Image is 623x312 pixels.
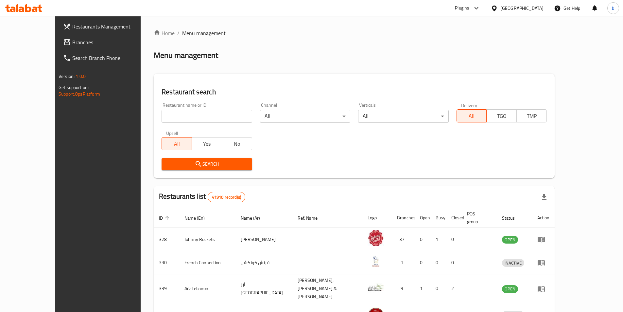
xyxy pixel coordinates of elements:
button: TMP [516,109,547,122]
span: OPEN [502,285,518,293]
td: 0 [446,228,462,251]
span: All [459,111,484,121]
th: Branches [392,208,415,228]
button: TGO [486,109,517,122]
div: Menu [537,235,549,243]
td: 0 [430,274,446,303]
td: Johnny Rockets [179,228,235,251]
div: [GEOGRAPHIC_DATA] [500,5,544,12]
td: 9 [392,274,415,303]
div: Total records count [208,192,245,202]
td: فرنش كونكشن [235,251,292,274]
h2: Restaurant search [162,87,547,97]
div: Export file [536,189,552,205]
a: Branches [58,34,159,50]
span: POS group [467,210,489,226]
span: b [612,5,614,12]
span: INACTIVE [502,259,524,267]
button: No [222,137,252,150]
div: Plugins [455,4,469,12]
span: Name (Ar) [241,214,268,222]
td: 0 [446,251,462,274]
label: Delivery [461,103,477,107]
span: 41910 record(s) [208,194,245,200]
img: Arz Lebanon [368,279,384,296]
div: All [260,110,350,123]
span: Name (En) [184,214,213,222]
td: 2 [446,274,462,303]
span: Search [167,160,247,168]
td: [PERSON_NAME],[PERSON_NAME] & [PERSON_NAME] [292,274,363,303]
a: Search Branch Phone [58,50,159,66]
input: Search for restaurant name or ID.. [162,110,252,123]
nav: breadcrumb [154,29,555,37]
th: Action [532,208,555,228]
span: Ref. Name [298,214,326,222]
img: Johnny Rockets [368,230,384,246]
th: Closed [446,208,462,228]
td: 339 [154,274,179,303]
span: OPEN [502,236,518,244]
div: All [358,110,448,123]
td: French Connection [179,251,235,274]
img: French Connection [368,253,384,269]
span: 1.0.0 [76,72,86,81]
button: All [162,137,192,150]
td: 328 [154,228,179,251]
td: 1 [430,228,446,251]
td: 1 [415,274,430,303]
td: 0 [415,228,430,251]
a: Support.OpsPlatform [59,90,100,98]
td: Arz Lebanon [179,274,235,303]
span: Restaurants Management [72,23,154,30]
span: All [164,139,189,149]
th: Logo [362,208,392,228]
span: ID [159,214,171,222]
span: TMP [519,111,544,121]
td: 0 [415,251,430,274]
div: Menu [537,259,549,266]
td: 0 [430,251,446,274]
span: Search Branch Phone [72,54,154,62]
span: Branches [72,38,154,46]
th: Open [415,208,430,228]
h2: Restaurants list [159,192,245,202]
span: No [225,139,250,149]
label: Upsell [166,131,178,135]
td: 37 [392,228,415,251]
span: Yes [195,139,219,149]
td: 1 [392,251,415,274]
div: Menu [537,285,549,293]
span: Version: [59,72,75,81]
td: أرز [GEOGRAPHIC_DATA] [235,274,292,303]
button: Search [162,158,252,170]
span: Menu management [182,29,226,37]
a: Restaurants Management [58,19,159,34]
h2: Menu management [154,50,218,61]
button: All [457,109,487,122]
span: Status [502,214,523,222]
span: TGO [489,111,514,121]
a: Home [154,29,175,37]
li: / [177,29,180,37]
button: Yes [192,137,222,150]
span: Get support on: [59,83,89,92]
th: Busy [430,208,446,228]
td: [PERSON_NAME] [235,228,292,251]
td: 330 [154,251,179,274]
